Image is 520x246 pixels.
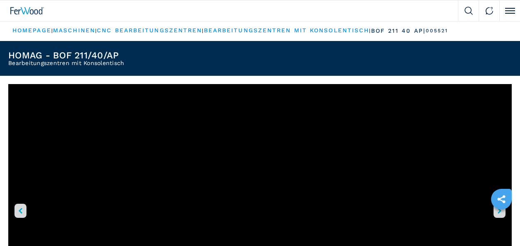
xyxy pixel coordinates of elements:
[14,204,26,218] button: left-button
[491,189,512,210] a: sharethis
[8,60,124,66] h2: Bearbeitungszentren mit Konsolentisch
[485,209,514,240] iframe: Chat
[8,51,124,60] h1: HOMAG - BOF 211/40/AP
[499,0,520,21] button: Click to toggle menu
[10,7,44,14] img: Ferwood
[97,27,202,34] a: cnc bearbeitungszentren
[12,27,51,34] a: HOMEPAGE
[371,27,426,35] p: bof 211 40 ap |
[465,7,473,15] img: Search
[369,28,371,34] span: |
[204,27,369,34] a: bearbeitungszentren mit konsolentisch
[426,27,448,34] p: 005521
[53,27,95,34] a: maschinen
[95,28,97,34] span: |
[485,7,494,15] img: Contact us
[202,28,204,34] span: |
[51,28,53,34] span: |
